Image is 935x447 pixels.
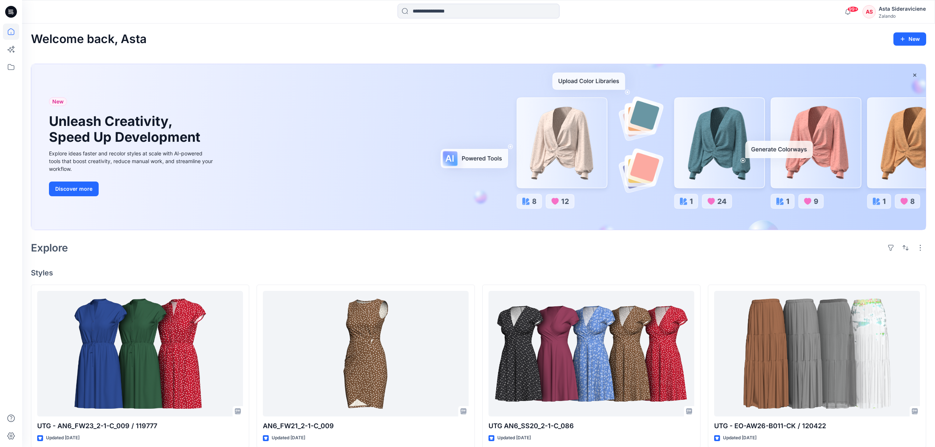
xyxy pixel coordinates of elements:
span: 99+ [847,6,858,12]
p: UTG AN6_SS20_2-1-C_086 [488,421,694,431]
h2: Welcome back, Asta [31,32,147,46]
a: UTG - AN6_FW23_2-1-C_009 / 119777 [37,291,243,417]
p: AN6_FW21_2-1-C_009 [263,421,469,431]
a: Discover more [49,182,215,196]
a: AN6_FW21_2-1-C_009 [263,291,469,417]
p: Updated [DATE] [723,434,756,442]
p: Updated [DATE] [497,434,531,442]
p: Updated [DATE] [46,434,80,442]
h1: Unleash Creativity, Speed Up Development [49,113,204,145]
h2: Explore [31,242,68,254]
button: Discover more [49,182,99,196]
p: UTG - AN6_FW23_2-1-C_009 / 119777 [37,421,243,431]
h4: Styles [31,268,926,277]
div: AS [862,5,876,18]
span: New [52,97,64,106]
div: Explore ideas faster and recolor styles at scale with AI-powered tools that boost creativity, red... [49,149,215,173]
p: UTG - EO-AW26-B011-CK / 120422 [714,421,920,431]
a: UTG AN6_SS20_2-1-C_086 [488,291,694,417]
button: New [893,32,926,46]
div: Zalando [879,13,926,19]
a: UTG - EO-AW26-B011-CK / 120422 [714,291,920,417]
p: Updated [DATE] [272,434,305,442]
div: Asta Sideraviciene [879,4,926,13]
